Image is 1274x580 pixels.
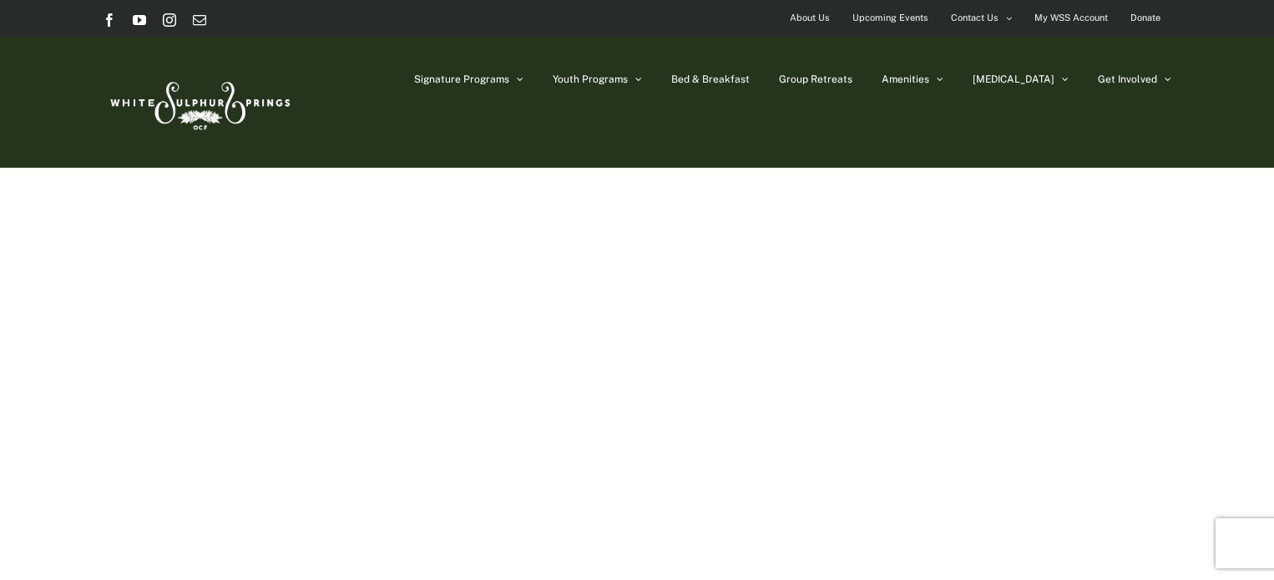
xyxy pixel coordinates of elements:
span: Upcoming Events [852,6,928,30]
a: Amenities [882,38,943,121]
span: Bed & Breakfast [671,74,750,84]
span: My WSS Account [1034,6,1108,30]
a: Group Retreats [779,38,852,121]
a: YouTube [133,13,146,27]
span: [MEDICAL_DATA] [973,74,1054,84]
a: Get Involved [1098,38,1171,121]
span: Youth Programs [553,74,628,84]
span: Contact Us [951,6,998,30]
span: Get Involved [1098,74,1157,84]
nav: Main Menu [414,38,1171,121]
span: Signature Programs [414,74,509,84]
img: White Sulphur Springs Logo [103,63,295,142]
span: Group Retreats [779,74,852,84]
a: Youth Programs [553,38,642,121]
a: Bed & Breakfast [671,38,750,121]
span: Amenities [882,74,929,84]
span: Donate [1130,6,1160,30]
a: [MEDICAL_DATA] [973,38,1069,121]
a: Instagram [163,13,176,27]
a: Email [193,13,206,27]
span: About Us [790,6,830,30]
a: Signature Programs [414,38,523,121]
a: Facebook [103,13,116,27]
